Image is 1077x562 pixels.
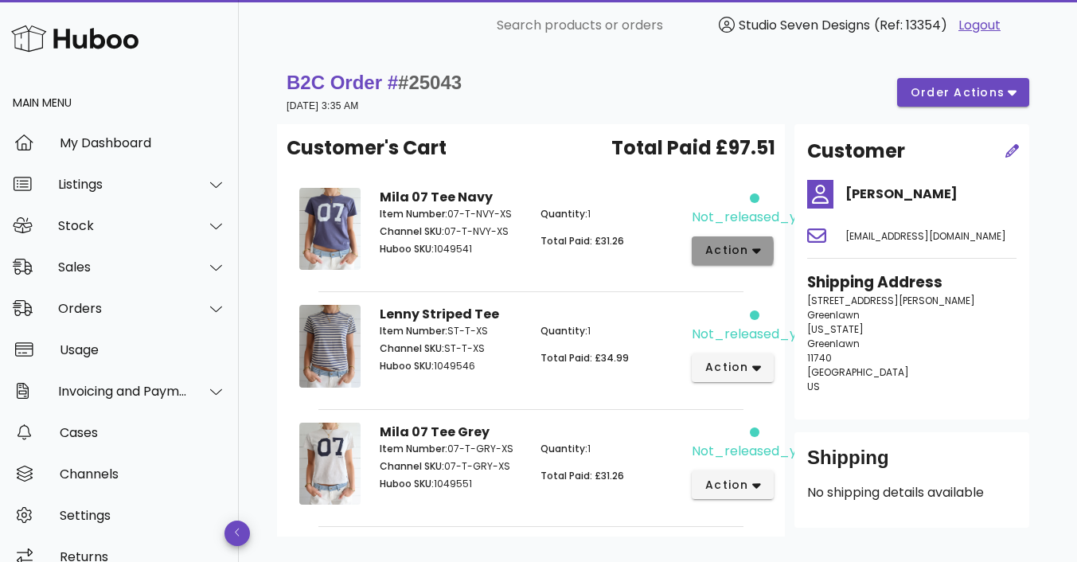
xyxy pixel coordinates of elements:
strong: Lenny Striped Tee [380,305,499,323]
p: ST-T-XS [380,324,521,338]
img: Product Image [299,305,361,387]
span: Quantity: [540,442,587,455]
button: action [692,236,774,265]
span: Quantity: [540,324,587,338]
h4: [PERSON_NAME] [845,185,1017,204]
button: order actions [897,78,1029,107]
div: Channels [60,466,226,482]
span: Greenlawn [807,308,860,322]
p: 1049551 [380,477,521,491]
span: (Ref: 13354) [874,16,947,34]
span: Customer's Cart [287,134,447,162]
img: Product Image [299,423,361,505]
p: ST-T-XS [380,341,521,356]
div: Cases [60,425,226,440]
div: not_released_yet [692,325,810,344]
span: action [704,242,749,259]
span: [EMAIL_ADDRESS][DOMAIN_NAME] [845,229,1006,243]
span: [GEOGRAPHIC_DATA] [807,365,909,379]
span: action [704,359,749,376]
span: Quantity: [540,207,587,221]
p: 07-T-NVY-XS [380,207,521,221]
span: [US_STATE] [807,322,864,336]
span: Total Paid: £34.99 [540,351,629,365]
img: Product Image [299,188,361,270]
span: Channel SKU: [380,341,444,355]
p: 07-T-GRY-XS [380,459,521,474]
img: Huboo Logo [11,21,139,56]
p: 1 [540,207,682,221]
span: Total Paid: £31.26 [540,469,624,482]
span: Item Number: [380,442,447,455]
p: 1049546 [380,359,521,373]
div: Orders [58,301,188,316]
span: 11740 [807,351,832,365]
span: Channel SKU: [380,459,444,473]
strong: Mila 07 Tee Grey [380,423,490,441]
span: Huboo SKU: [380,242,434,256]
p: 1 [540,324,682,338]
span: action [704,477,749,494]
p: 07-T-NVY-XS [380,224,521,239]
span: order actions [910,84,1005,101]
div: Usage [60,342,226,357]
span: Item Number: [380,324,447,338]
span: Greenlawn [807,337,860,350]
span: #25043 [398,72,462,93]
small: [DATE] 3:35 AM [287,100,359,111]
div: Shipping [807,445,1017,483]
button: action [692,353,774,382]
span: Huboo SKU: [380,359,434,373]
div: Invoicing and Payments [58,384,188,399]
h2: Customer [807,137,905,166]
div: Settings [60,508,226,523]
strong: Mila 07 Tee Navy [380,188,493,206]
span: Item Number: [380,207,447,221]
p: No shipping details available [807,483,1017,502]
h3: Shipping Address [807,271,1017,294]
p: 1049541 [380,242,521,256]
p: 07-T-GRY-XS [380,442,521,456]
span: Huboo SKU: [380,477,434,490]
span: [STREET_ADDRESS][PERSON_NAME] [807,294,975,307]
span: Total Paid £97.51 [611,134,775,162]
span: Channel SKU: [380,224,444,238]
span: Total Paid: £31.26 [540,234,624,248]
strong: B2C Order # [287,72,462,93]
button: action [692,470,774,499]
div: Sales [58,260,188,275]
div: Listings [58,177,188,192]
span: US [807,380,820,393]
p: 1 [540,442,682,456]
span: Studio Seven Designs [739,16,870,34]
a: Logout [958,16,1001,35]
div: not_released_yet [692,442,810,461]
div: Stock [58,218,188,233]
div: My Dashboard [60,135,226,150]
div: not_released_yet [692,208,810,227]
